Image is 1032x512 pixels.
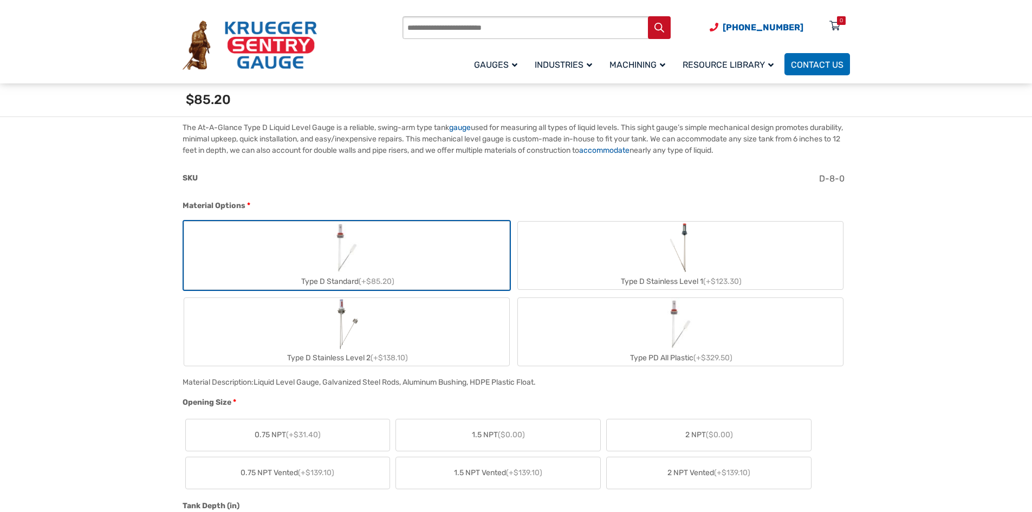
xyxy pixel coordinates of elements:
span: (+$139.10) [298,468,334,477]
span: Resource Library [683,60,774,70]
img: Krueger Sentry Gauge [183,21,317,70]
span: Opening Size [183,398,231,407]
span: 2 NPT Vented [667,467,750,478]
span: $85.20 [186,92,231,107]
span: Tank Depth (in) [183,501,239,510]
div: Type PD All Plastic [518,350,843,366]
span: (+$139.10) [506,468,542,477]
span: (+$85.20) [359,277,394,286]
label: Type D Stainless Level 1 [518,222,843,289]
span: 0.75 NPT Vented [241,467,334,478]
abbr: required [233,397,236,408]
span: ($0.00) [498,430,525,439]
a: Industries [528,51,603,77]
span: (+$138.10) [371,353,408,362]
span: Gauges [474,60,517,70]
span: 1.5 NPT [472,429,525,440]
a: accommodate [579,146,629,155]
a: Phone Number (920) 434-8860 [710,21,803,34]
a: gauge [449,123,471,132]
label: Type PD All Plastic [518,298,843,366]
span: Machining [609,60,665,70]
span: (+$139.10) [714,468,750,477]
label: Type D Standard [184,222,509,289]
span: D-8-0 [819,173,845,184]
div: 0 [840,16,843,25]
span: (+$329.50) [693,353,732,362]
a: Machining [603,51,676,77]
div: Type D Stainless Level 1 [518,274,843,289]
span: [PHONE_NUMBER] [723,22,803,33]
span: SKU [183,173,198,183]
label: Type D Stainless Level 2 [184,298,509,366]
span: 1.5 NPT Vented [454,467,542,478]
a: Gauges [468,51,528,77]
div: Type D Stainless Level 2 [184,350,509,366]
span: Material Description: [183,378,254,387]
span: 2 NPT [685,429,733,440]
span: (+$123.30) [703,277,742,286]
span: 0.75 NPT [255,429,321,440]
div: Liquid Level Gauge, Galvanized Steel Rods, Aluminum Bushing, HDPE Plastic Float. [254,378,536,387]
span: Industries [535,60,592,70]
a: Resource Library [676,51,784,77]
div: Type D Standard [184,274,509,289]
abbr: required [247,200,250,211]
span: Contact Us [791,60,843,70]
span: Material Options [183,201,245,210]
span: (+$31.40) [286,430,321,439]
a: Contact Us [784,53,850,75]
span: ($0.00) [706,430,733,439]
img: Chemical Sight Gauge [666,222,695,274]
p: The At-A-Glance Type D Liquid Level Gauge is a reliable, swing-arm type tank used for measuring a... [183,122,850,156]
